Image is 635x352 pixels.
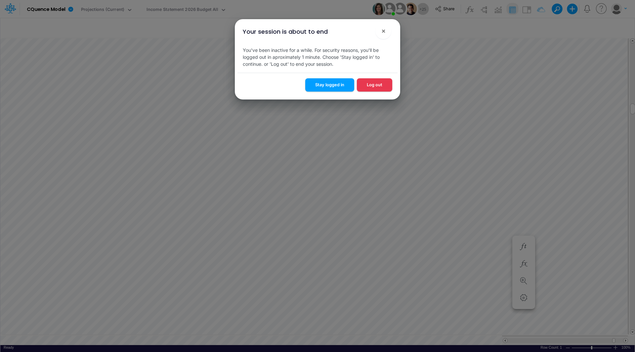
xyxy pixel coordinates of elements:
button: Close [375,23,391,39]
div: You've been inactive for a while. For security reasons, you'll be logged out in aproximately 1 mi... [237,41,398,73]
button: Log out [357,78,392,91]
div: Your session is about to end [243,27,328,36]
button: Stay logged in [305,78,354,91]
span: × [381,27,386,35]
